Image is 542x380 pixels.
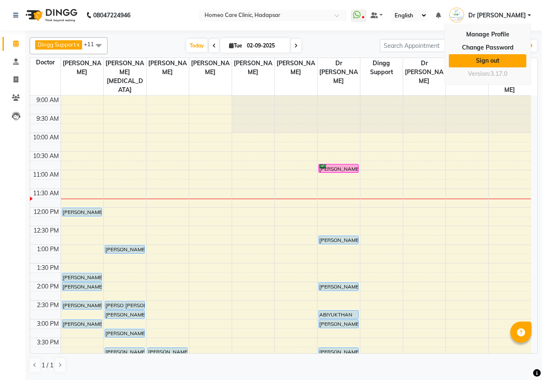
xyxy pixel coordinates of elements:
[189,58,232,78] span: [PERSON_NAME]
[32,226,61,235] div: 12:30 PM
[105,311,145,319] div: [PERSON_NAME], TK09, 02:45 PM-03:00 PM, In Person - Follow Up
[105,329,145,337] div: [PERSON_NAME], TK10, 03:15 PM-03:30 PM, In Person - Follow Up
[319,311,359,319] div: ABIYUKTHAN GOPALKRISHNAL, TK21, 02:45 PM-03:00 PM, Online - Follow Up
[22,3,80,27] img: logo
[93,3,130,27] b: 08047224946
[35,301,61,310] div: 2:30 PM
[31,170,61,179] div: 11:00 AM
[62,208,102,216] div: [PERSON_NAME], TK04, 12:00 PM-12:15 PM, In Person - Follow Up
[318,58,360,86] span: Dr [PERSON_NAME]
[35,319,61,328] div: 3:00 PM
[147,58,189,78] span: [PERSON_NAME]
[360,58,403,78] span: Dingg Support
[61,58,103,78] span: [PERSON_NAME]
[35,245,61,254] div: 1:00 PM
[35,338,61,347] div: 3:30 PM
[319,320,359,328] div: [PERSON_NAME] HARIBHAKT, TK20, 03:00 PM-03:15 PM, Online - Follow Up
[105,301,124,309] div: [PERSON_NAME], TK08, 02:30 PM-02:45 PM, In Person - Follow Up
[468,11,526,20] span: Dr [PERSON_NAME]
[125,301,144,309] div: [PERSON_NAME], TK08, 02:30 PM-02:45 PM, In Person - Follow Up
[449,41,526,54] a: Change Password
[62,273,102,281] div: [PERSON_NAME], TK02, 01:45 PM-02:00 PM, In Person - Follow Up
[62,283,102,291] div: [PERSON_NAME], TK06, 02:00 PM-02:15 PM, In Person - Follow Up
[30,58,61,67] div: Doctor
[38,41,76,48] span: Dingg Support
[62,320,102,328] div: [PERSON_NAME], TK07, 03:00 PM-03:15 PM, In Person - Follow Up
[449,54,526,67] a: Sign out
[31,152,61,161] div: 10:30 AM
[105,245,145,253] div: [PERSON_NAME], TK11, 01:00 PM-01:15 PM, In Person - Follow Up
[319,236,359,244] div: [PERSON_NAME], TK17, 12:45 PM-01:00 PM, In Person - Follow Up
[31,133,61,142] div: 10:00 AM
[41,361,53,370] span: 1 / 1
[319,348,359,356] div: [PERSON_NAME], TK19, 03:45 PM-04:00 PM, Online - Follow Up
[449,68,526,80] div: Version:3.17.0
[403,58,445,86] span: Dr [PERSON_NAME]
[244,39,287,52] input: 2025-09-02
[186,39,207,52] span: Today
[35,114,61,123] div: 9:30 AM
[380,39,454,52] input: Search Appointment
[62,301,102,309] div: [PERSON_NAME] MORE, TK05, 02:30 PM-02:45 PM, In Person - Follow Up
[275,58,317,78] span: [PERSON_NAME]
[35,264,61,272] div: 1:30 PM
[32,208,61,216] div: 12:00 PM
[148,348,188,356] div: [PERSON_NAME], TK16, 03:45 PM-04:00 PM, Online - Follow Up
[227,42,244,49] span: Tue
[319,283,359,291] div: [PERSON_NAME], TK18, 02:00 PM-02:15 PM, Online - Follow Up
[35,96,61,105] div: 9:00 AM
[319,164,359,172] div: [PERSON_NAME], TK22, 10:50 AM-11:05 AM, In Person - Follow Up
[31,189,61,198] div: 11:30 AM
[104,58,146,95] span: [PERSON_NAME][MEDICAL_DATA]
[105,348,145,356] div: [PERSON_NAME], TK14, 03:45 PM-04:00 PM, Online - Follow Up
[35,282,61,291] div: 2:00 PM
[76,41,80,48] a: x
[232,58,274,78] span: [PERSON_NAME]
[449,28,526,41] a: Manage Profile
[449,8,464,22] img: Dr Pooja Doshi
[84,41,100,47] span: +11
